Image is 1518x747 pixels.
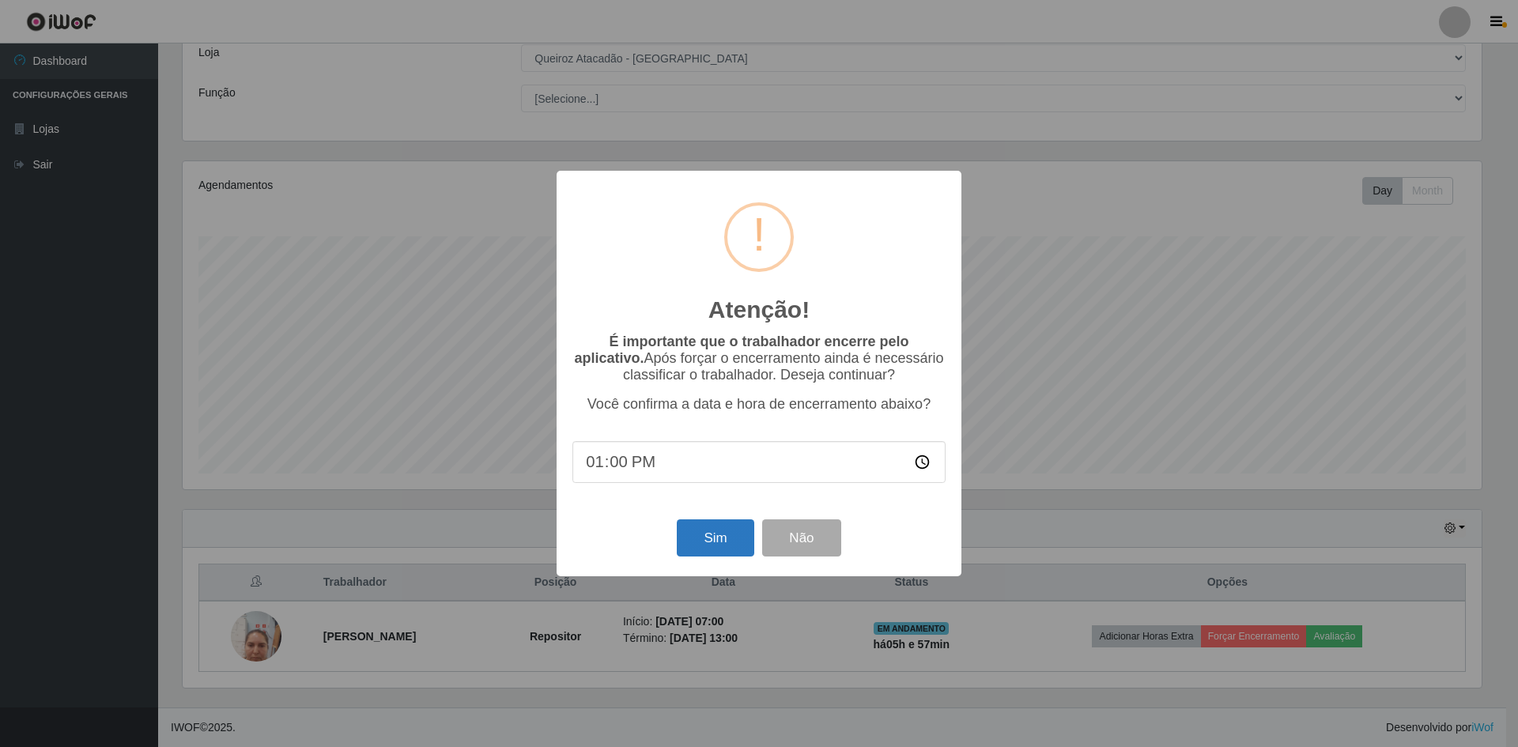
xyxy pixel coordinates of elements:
h2: Atenção! [708,296,810,324]
b: É importante que o trabalhador encerre pelo aplicativo. [574,334,908,366]
p: Após forçar o encerramento ainda é necessário classificar o trabalhador. Deseja continuar? [572,334,946,383]
button: Não [762,519,840,556]
p: Você confirma a data e hora de encerramento abaixo? [572,396,946,413]
button: Sim [677,519,753,556]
